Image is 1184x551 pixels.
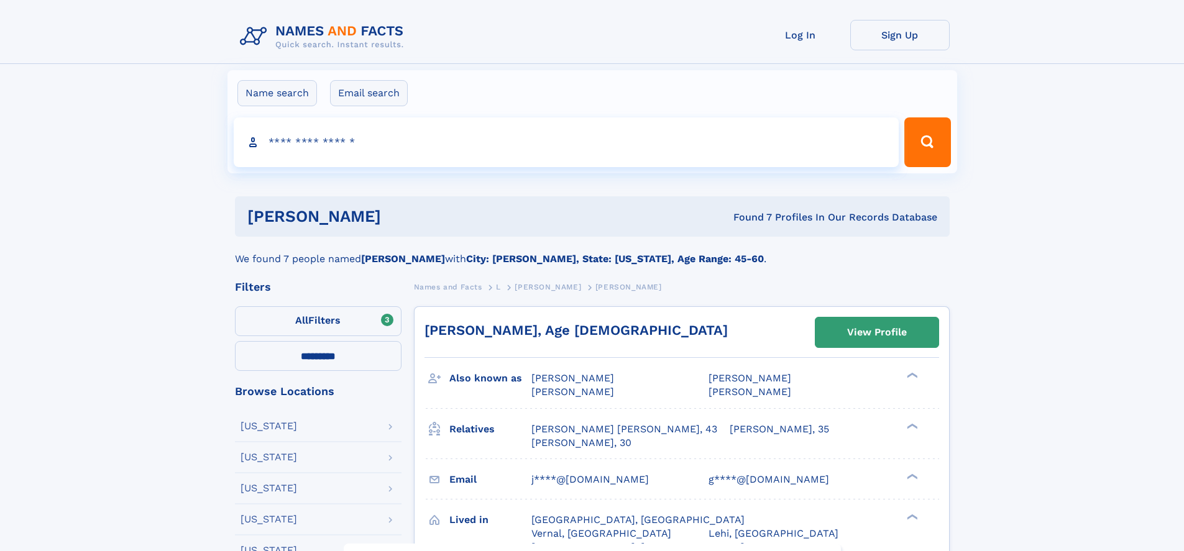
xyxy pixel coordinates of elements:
span: [PERSON_NAME] [531,386,614,398]
span: [PERSON_NAME] [709,386,791,398]
label: Filters [235,306,402,336]
h3: Relatives [449,419,531,440]
a: [PERSON_NAME] [PERSON_NAME], 43 [531,422,717,436]
div: [US_STATE] [241,452,297,462]
div: ❯ [904,472,919,480]
div: We found 7 people named with . [235,237,950,266]
a: L [496,279,501,294]
b: City: [PERSON_NAME], State: [US_STATE], Age Range: 45-60 [466,253,764,265]
a: [PERSON_NAME] [515,279,581,294]
span: [PERSON_NAME] [531,372,614,384]
h3: Email [449,469,531,490]
h3: Also known as [449,368,531,389]
h3: Lived in [449,509,531,531]
input: search input [234,117,899,167]
span: [PERSON_NAME] [595,283,662,291]
div: [US_STATE] [241,421,297,431]
span: All [295,314,308,326]
b: [PERSON_NAME] [361,253,445,265]
span: [PERSON_NAME] [709,372,791,384]
div: View Profile [847,318,907,347]
div: Found 7 Profiles In Our Records Database [557,211,937,224]
div: Browse Locations [235,386,402,397]
a: Sign Up [850,20,950,50]
div: ❯ [904,422,919,430]
span: [PERSON_NAME] [515,283,581,291]
a: Log In [751,20,850,50]
div: ❯ [904,512,919,521]
div: [US_STATE] [241,514,297,524]
a: Names and Facts [414,279,482,294]
label: Email search [330,80,408,106]
a: [PERSON_NAME], Age [DEMOGRAPHIC_DATA] [424,322,728,338]
label: Name search [237,80,317,106]
div: ❯ [904,371,919,380]
a: [PERSON_NAME], 35 [730,422,829,436]
span: L [496,283,501,291]
div: [US_STATE] [241,483,297,493]
img: Logo Names and Facts [235,20,414,53]
a: [PERSON_NAME], 30 [531,436,631,450]
button: Search Button [904,117,950,167]
span: Vernal, [GEOGRAPHIC_DATA] [531,527,671,539]
span: [GEOGRAPHIC_DATA], [GEOGRAPHIC_DATA] [531,514,745,526]
div: Filters [235,281,402,293]
span: Lehi, [GEOGRAPHIC_DATA] [709,527,838,539]
a: View Profile [815,317,938,347]
h1: [PERSON_NAME] [247,209,558,224]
